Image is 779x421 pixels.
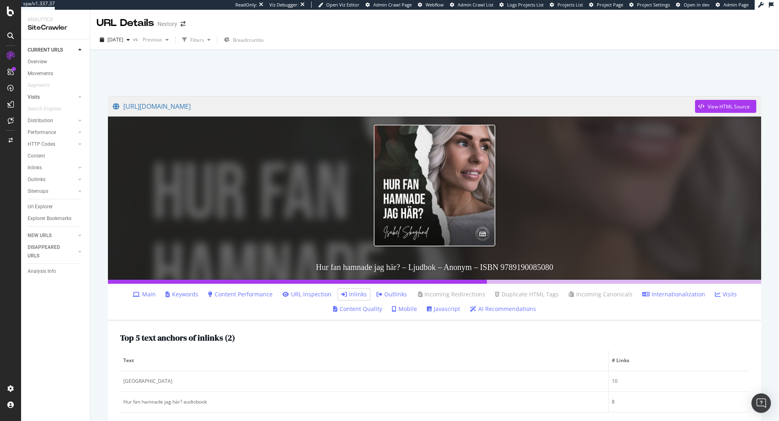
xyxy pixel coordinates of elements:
a: Webflow [418,2,444,8]
div: Performance [28,128,56,137]
div: Content [28,152,45,160]
a: Keywords [166,290,198,298]
a: Search Engines [28,105,69,113]
div: arrow-right-arrow-left [181,21,185,27]
a: Project Settings [629,2,670,8]
img: Hur fan hamnade jag här? – Ljudbok – Anonym – ISBN 9789190085080 [374,125,495,246]
button: Breadcrumbs [221,33,267,46]
a: Logs Projects List [499,2,544,8]
a: Segments [28,81,58,90]
span: vs [133,36,140,43]
div: 10 [612,378,746,385]
span: Projects List [557,2,583,8]
div: 8 [612,398,746,406]
button: [DATE] [97,33,133,46]
a: Project Page [589,2,623,8]
a: Admin Crawl List [450,2,493,8]
a: Open in dev [676,2,710,8]
div: Sitemaps [28,187,48,196]
button: Filters [179,33,214,46]
a: [URL][DOMAIN_NAME] [113,96,695,117]
div: Overview [28,58,47,66]
a: Content [28,152,84,160]
button: Previous [140,33,172,46]
a: Explorer Bookmarks [28,214,84,223]
a: Admin Crawl Page [366,2,412,8]
span: 2025 Sep. 18th [108,36,123,43]
h3: Hur fan hamnade jag här? – Ljudbok – Anonym – ISBN 9789190085080 [108,255,761,280]
a: Internationalization [642,290,705,298]
a: Inlinks [341,290,367,298]
span: # Links [612,357,744,364]
span: Open in dev [684,2,710,8]
div: URL Details [97,16,154,30]
span: Admin Crawl Page [373,2,412,8]
a: Incoming Canonicals [568,290,633,298]
div: Explorer Bookmarks [28,214,71,223]
a: Distribution [28,117,76,125]
a: DISAPPEARED URLS [28,243,76,260]
div: Movements [28,69,53,78]
span: Previous [140,36,162,43]
a: Projects List [550,2,583,8]
div: Nextory [157,20,177,28]
div: Visits [28,93,40,101]
span: Admin Crawl List [458,2,493,8]
span: Logs Projects List [507,2,544,8]
div: Viz Debugger: [269,2,299,8]
div: Segments [28,81,49,90]
a: Performance [28,128,76,137]
div: ReadOnly: [235,2,257,8]
div: Filters [190,37,204,43]
a: NEW URLS [28,231,76,240]
a: Open Viz Editor [318,2,359,8]
a: Mobile [392,305,417,313]
span: Project Page [597,2,623,8]
a: Main [133,290,156,298]
div: [GEOGRAPHIC_DATA] [123,378,605,385]
div: Search Engines [28,105,61,113]
a: CURRENT URLS [28,46,76,54]
a: Admin Page [716,2,749,8]
div: Analytics [28,16,83,23]
a: Inlinks [28,164,76,172]
a: Visits [28,93,76,101]
div: Analysis Info [28,267,56,276]
div: Distribution [28,117,53,125]
div: Outlinks [28,175,45,184]
div: View HTML Source [708,103,750,110]
div: SiteCrawler [28,23,83,32]
a: Content Performance [208,290,273,298]
div: Inlinks [28,164,42,172]
button: View HTML Source [695,100,756,113]
a: Incoming Redirections [417,290,485,298]
a: Duplicate HTML Tags [495,290,559,298]
a: Content Quality [333,305,382,313]
a: Outlinks [28,175,76,184]
div: CURRENT URLS [28,46,63,54]
span: Open Viz Editor [326,2,359,8]
a: Sitemaps [28,187,76,196]
a: Outlinks [377,290,407,298]
span: Text [123,357,603,364]
div: Url Explorer [28,203,53,211]
a: HTTP Codes [28,140,76,149]
div: NEW URLS [28,231,52,240]
a: URL Inspection [282,290,331,298]
a: Overview [28,58,84,66]
a: AI Recommendations [470,305,536,313]
div: Open Intercom Messenger [751,393,771,413]
a: Url Explorer [28,203,84,211]
a: Analysis Info [28,267,84,276]
a: Visits [715,290,737,298]
h2: Top 5 text anchors of inlinks ( 2 ) [120,333,235,342]
span: Breadcrumbs [233,37,264,43]
a: Javascript [427,305,460,313]
span: Admin Page [723,2,749,8]
div: Hur fan hamnade jag här? audiobook [123,398,605,406]
div: DISAPPEARED URLS [28,243,69,260]
span: Webflow [426,2,444,8]
a: Movements [28,69,84,78]
div: HTTP Codes [28,140,55,149]
span: Project Settings [637,2,670,8]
